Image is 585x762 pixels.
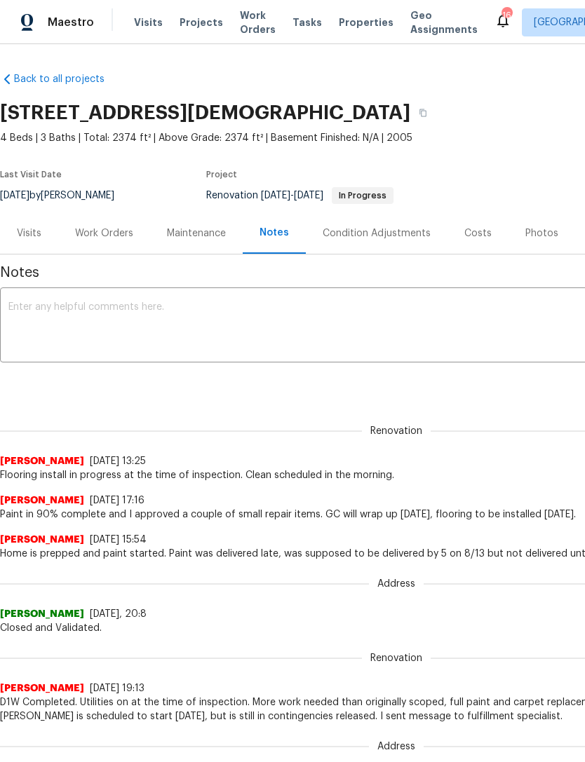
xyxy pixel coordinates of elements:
[525,226,558,240] div: Photos
[464,226,492,240] div: Costs
[90,683,144,693] span: [DATE] 19:13
[410,100,436,125] button: Copy Address
[261,191,323,200] span: -
[48,15,94,29] span: Maestro
[260,226,289,240] div: Notes
[90,535,147,545] span: [DATE] 15:54
[292,18,322,27] span: Tasks
[333,191,392,200] span: In Progress
[90,496,144,505] span: [DATE] 17:16
[75,226,133,240] div: Work Orders
[369,577,424,591] span: Address
[362,424,431,438] span: Renovation
[167,226,226,240] div: Maintenance
[323,226,431,240] div: Condition Adjustments
[90,456,146,466] span: [DATE] 13:25
[240,8,276,36] span: Work Orders
[294,191,323,200] span: [DATE]
[206,191,394,200] span: Renovation
[410,8,478,36] span: Geo Assignments
[261,191,290,200] span: [DATE]
[90,609,147,619] span: [DATE], 20:8
[362,651,431,665] span: Renovation
[134,15,163,29] span: Visits
[180,15,223,29] span: Projects
[339,15,394,29] span: Properties
[17,226,41,240] div: Visits
[206,170,237,179] span: Project
[502,8,511,22] div: 16
[369,740,424,754] span: Address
